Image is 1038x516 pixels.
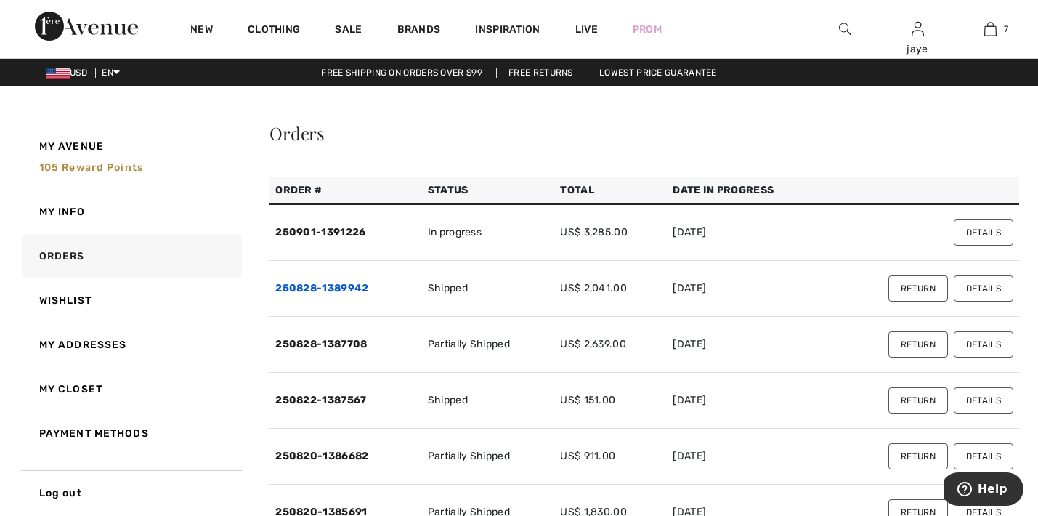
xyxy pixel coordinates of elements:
[422,261,555,317] td: Shipped
[422,373,555,429] td: Shipped
[882,41,953,57] div: jaye
[475,23,540,39] span: Inspiration
[554,373,667,429] td: US$ 151.00
[954,275,1013,302] button: Details
[248,23,300,39] a: Clothing
[575,22,598,37] a: Live
[19,323,242,367] a: My Addresses
[275,394,366,406] a: 250822-1387567
[944,472,1023,509] iframe: Opens a widget where you can find more information
[667,204,826,261] td: [DATE]
[19,234,242,278] a: Orders
[554,429,667,485] td: US$ 911.00
[39,161,143,174] span: 105 Reward points
[275,282,368,294] a: 250828-1389942
[309,68,494,78] a: Free shipping on orders over $99
[19,278,242,323] a: Wishlist
[19,190,242,234] a: My Info
[1004,23,1008,36] span: 7
[912,22,924,36] a: Sign In
[888,443,948,469] button: Return
[554,261,667,317] td: US$ 2,041.00
[397,23,441,39] a: Brands
[954,387,1013,414] button: Details
[269,177,422,204] th: Order #
[954,331,1013,358] button: Details
[35,12,138,41] img: 1ère Avenue
[275,450,368,462] a: 250820-1386682
[46,68,70,79] img: US Dollar
[422,177,555,204] th: Status
[39,139,104,154] span: My Avenue
[496,68,585,78] a: Free Returns
[912,20,924,38] img: My Info
[335,23,362,39] a: Sale
[984,20,997,38] img: My Bag
[269,124,1019,142] div: Orders
[633,22,662,37] a: Prom
[19,470,242,515] a: Log out
[46,68,93,78] span: USD
[954,20,1026,38] a: 7
[667,373,826,429] td: [DATE]
[667,261,826,317] td: [DATE]
[102,68,120,78] span: EN
[19,367,242,411] a: My Closet
[275,226,365,238] a: 250901-1391226
[588,68,729,78] a: Lowest Price Guarantee
[554,177,667,204] th: Total
[190,23,213,39] a: New
[667,429,826,485] td: [DATE]
[888,387,948,414] button: Return
[19,411,242,456] a: Payment Methods
[275,338,367,350] a: 250828-1387708
[888,275,948,302] button: Return
[954,443,1013,469] button: Details
[888,331,948,358] button: Return
[422,204,555,261] td: In progress
[667,317,826,373] td: [DATE]
[667,177,826,204] th: Date in Progress
[422,429,555,485] td: Partially Shipped
[554,204,667,261] td: US$ 3,285.00
[954,219,1013,246] button: Details
[422,317,555,373] td: Partially Shipped
[839,20,851,38] img: search the website
[554,317,667,373] td: US$ 2,639.00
